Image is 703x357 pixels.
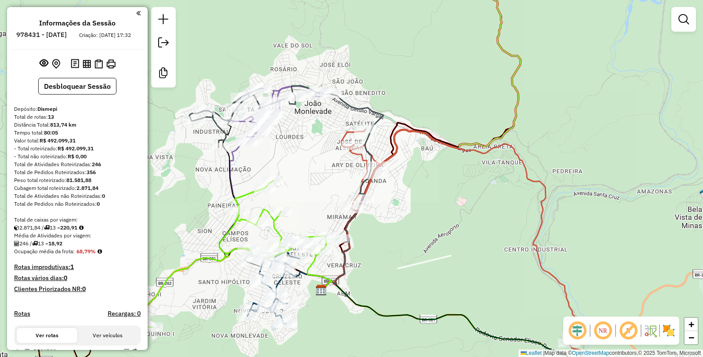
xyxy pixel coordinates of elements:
[14,184,141,192] div: Cubagem total roteirizado:
[92,161,101,168] strong: 246
[105,58,117,70] button: Imprimir Rotas
[567,320,588,341] span: Ocultar deslocamento
[48,240,62,247] strong: 18,92
[69,57,81,71] button: Logs desbloquear sessão
[14,285,141,293] h4: Clientes Priorizados NR:
[155,34,172,54] a: Exportar sessão
[14,113,141,121] div: Total de rotas:
[14,310,30,317] a: Rotas
[14,145,141,153] div: - Total roteirizado:
[572,350,609,356] a: OpenStreetMap
[76,248,96,255] strong: 68,79%
[16,31,67,39] h6: 978431 - [DATE]
[592,320,613,341] span: Ocultar NR
[44,129,58,136] strong: 80:05
[521,350,542,356] a: Leaflet
[689,332,694,343] span: −
[37,106,57,112] strong: Dismepi
[136,8,141,18] a: Clique aqui para minimizar o painel
[14,105,141,113] div: Depósito:
[108,310,141,317] h4: Recargas: 0
[82,285,86,293] strong: 0
[77,328,138,343] button: Ver veículos
[40,137,76,144] strong: R$ 492.099,31
[14,274,141,282] h4: Rotas vários dias:
[98,249,102,254] em: Média calculada utilizando a maior ocupação (%Peso ou %Cubagem) de cada rota da sessão. Rotas cro...
[662,324,676,338] img: Exibir/Ocultar setores
[48,113,54,120] strong: 13
[32,241,38,246] i: Total de rotas
[16,348,56,354] span: 1 -
[14,216,141,224] div: Total de caixas por viagem:
[14,160,141,168] div: Total de Atividades Roteirizadas:
[14,224,141,232] div: 2.871,84 / 13 =
[102,193,105,199] strong: 0
[14,240,141,248] div: 246 / 13 =
[66,177,91,183] strong: 81.581,88
[76,185,98,191] strong: 2.871,84
[58,145,94,152] strong: R$ 492.099,31
[14,121,141,129] div: Distância Total:
[38,57,50,71] button: Exibir sessão original
[155,64,172,84] a: Criar modelo
[618,320,639,341] span: Exibir rótulo
[50,121,76,128] strong: 813,74 km
[14,263,141,271] h4: Rotas improdutivas:
[643,324,657,338] img: Fluxo de ruas
[97,200,100,207] strong: 0
[81,58,93,69] button: Visualizar relatório de Roteirização
[68,153,87,160] strong: R$ 0,00
[33,348,56,354] span: PFC6D39
[124,348,129,353] em: Opções
[14,192,141,200] div: Total de Atividades não Roteirizadas:
[543,350,544,356] span: |
[70,263,74,271] strong: 1
[14,129,141,137] div: Tempo total:
[60,224,77,231] strong: 220,91
[14,248,75,255] span: Ocupação média da frota:
[39,19,116,27] h4: Informações da Sessão
[315,284,327,296] img: Dismepi
[14,232,141,240] div: Média de Atividades por viagem:
[50,57,62,71] button: Centralizar mapa no depósito ou ponto de apoio
[155,11,172,30] a: Nova sessão e pesquisa
[675,11,692,28] a: Exibir filtros
[38,78,116,95] button: Desbloquear Sessão
[14,241,19,246] i: Total de Atividades
[14,176,141,184] div: Peso total roteirizado:
[76,31,134,39] div: Criação: [DATE] 17:32
[93,58,105,70] button: Visualizar Romaneio
[87,169,96,175] strong: 356
[44,225,50,230] i: Total de rotas
[79,225,83,230] i: Meta Caixas/viagem: 1,00 Diferença: 219,91
[14,137,141,145] div: Valor total:
[685,331,698,344] a: Zoom out
[64,274,67,282] strong: 0
[685,318,698,331] a: Zoom in
[132,348,137,353] em: Rota exportada
[14,153,141,160] div: - Total não roteirizado:
[518,350,703,357] div: Map data © contributors,© 2025 TomTom, Microsoft
[14,168,141,176] div: Total de Pedidos Roteirizados:
[14,200,141,208] div: Total de Pedidos não Roteirizados:
[14,225,19,230] i: Cubagem total roteirizado
[17,328,77,343] button: Ver rotas
[689,319,694,330] span: +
